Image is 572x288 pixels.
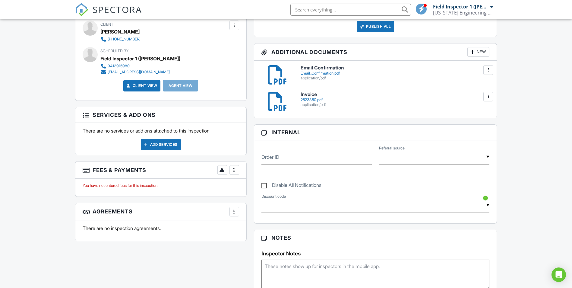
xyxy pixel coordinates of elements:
[75,107,246,123] h3: Services & Add ons
[301,102,490,107] div: application/pdf
[100,36,141,42] a: [PHONE_NUMBER]
[125,83,157,89] a: Client View
[75,203,246,220] h3: Agreements
[357,21,394,32] div: Publish All
[301,92,490,97] h6: Invoice
[301,92,490,107] a: Invoice 2523850.pdf application/pdf
[301,71,490,76] div: Email_Confirmation.pdf
[83,183,239,188] div: You have not entered fees for this inspection.
[301,65,490,81] a: Email Confirmation Email_Confirmation.pdf application/pdf
[261,154,279,160] label: Order ID
[108,70,170,75] div: [EMAIL_ADDRESS][DOMAIN_NAME]
[290,4,411,16] input: Search everything...
[261,182,321,190] label: Disable All Notifications
[100,22,113,27] span: Client
[254,125,497,140] h3: Internal
[75,3,88,16] img: The Best Home Inspection Software - Spectora
[83,225,239,232] p: There are no inspection agreements.
[100,69,175,75] a: [EMAIL_ADDRESS][DOMAIN_NAME]
[75,8,142,21] a: SPECTORA
[301,98,490,102] div: 2523850.pdf
[93,3,142,16] span: SPECTORA
[100,49,128,53] span: Scheduled By
[261,251,490,257] h5: Inspector Notes
[100,54,180,63] div: Field Inspector 1 ([PERSON_NAME])
[141,139,181,150] div: Add Services
[75,162,246,179] h3: Fees & Payments
[75,123,246,155] div: There are no services or add ons attached to this inspection
[301,76,490,81] div: application/pdf
[100,63,175,69] a: 9413915980
[261,194,286,199] label: Discount code
[108,37,141,42] div: [PHONE_NUMBER]
[433,4,489,10] div: Field Inspector 1 ([PERSON_NAME])
[551,267,566,282] div: Open Intercom Messenger
[379,146,405,151] label: Referral source
[301,65,490,71] h6: Email Confirmation
[108,64,130,69] div: 9413915980
[100,27,140,36] div: [PERSON_NAME]
[254,43,497,61] h3: Additional Documents
[254,230,497,246] h3: Notes
[467,47,489,57] div: New
[433,10,493,16] div: Florida Engineering LLC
